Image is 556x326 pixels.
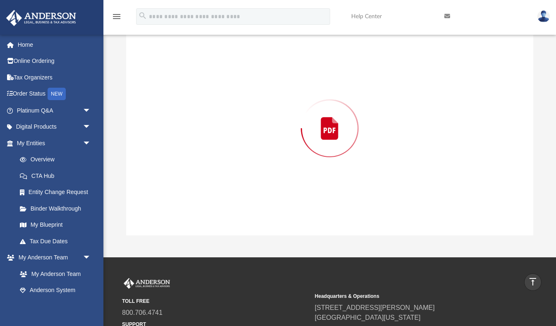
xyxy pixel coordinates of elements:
[83,102,99,119] span: arrow_drop_down
[6,135,103,151] a: My Entitiesarrow_drop_down
[112,12,122,22] i: menu
[12,151,103,168] a: Overview
[12,282,99,299] a: Anderson System
[315,292,502,300] small: Headquarters & Operations
[12,217,99,233] a: My Blueprint
[12,233,103,249] a: Tax Due Dates
[4,10,79,26] img: Anderson Advisors Platinum Portal
[6,69,103,86] a: Tax Organizers
[6,119,103,135] a: Digital Productsarrow_drop_down
[6,86,103,103] a: Order StatusNEW
[122,309,163,316] a: 800.706.4741
[12,184,103,201] a: Entity Change Request
[138,11,147,20] i: search
[48,88,66,100] div: NEW
[6,102,103,119] a: Platinum Q&Aarrow_drop_down
[12,200,103,217] a: Binder Walkthrough
[12,266,95,282] a: My Anderson Team
[6,36,103,53] a: Home
[12,168,103,184] a: CTA Hub
[528,277,538,287] i: vertical_align_top
[122,278,172,289] img: Anderson Advisors Platinum Portal
[315,314,421,321] a: [GEOGRAPHIC_DATA][US_STATE]
[83,135,99,152] span: arrow_drop_down
[83,119,99,136] span: arrow_drop_down
[112,16,122,22] a: menu
[6,249,99,266] a: My Anderson Teamarrow_drop_down
[537,10,550,22] img: User Pic
[6,53,103,70] a: Online Ordering
[315,304,435,311] a: [STREET_ADDRESS][PERSON_NAME]
[524,273,542,291] a: vertical_align_top
[122,297,309,305] small: TOLL FREE
[83,249,99,266] span: arrow_drop_down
